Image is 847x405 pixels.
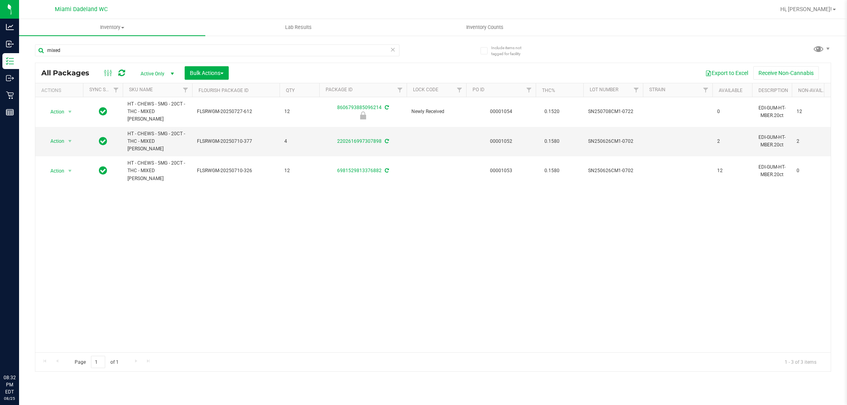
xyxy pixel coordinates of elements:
[337,168,382,173] a: 6981529813376882
[542,88,555,93] a: THC%
[4,395,15,401] p: 08/25
[757,104,787,120] div: EDI-GUM-HT-MBER.20ct
[411,108,461,115] span: Newly Received
[473,87,484,92] a: PO ID
[753,66,819,80] button: Receive Non-Cannabis
[523,83,536,97] a: Filter
[65,136,75,147] span: select
[700,66,753,80] button: Export to Excel
[758,88,788,93] a: Description
[190,70,224,76] span: Bulk Actions
[491,45,531,57] span: Include items not tagged for facility
[19,19,205,36] a: Inventory
[65,106,75,117] span: select
[89,87,120,92] a: Sync Status
[6,108,14,116] inline-svg: Reports
[588,108,638,115] span: SN250708CM1-0722
[274,24,322,31] span: Lab Results
[284,138,314,145] span: 4
[4,374,15,395] p: 08:32 PM EDT
[6,91,14,99] inline-svg: Retail
[798,88,833,93] a: Non-Available
[23,340,33,350] iframe: Resource center unread badge
[780,6,832,12] span: Hi, [PERSON_NAME]!
[284,108,314,115] span: 12
[129,87,153,92] a: SKU Name
[649,87,666,92] a: Strain
[490,168,512,173] a: 00001053
[540,165,563,177] span: 0.1580
[179,83,192,97] a: Filter
[91,356,105,368] input: 1
[127,100,187,123] span: HT - CHEWS - 5MG - 20CT - THC - MIXED [PERSON_NAME]
[384,105,389,110] span: Sync from Compliance System
[540,136,563,147] span: 0.1580
[797,108,827,115] span: 12
[717,167,747,175] span: 12
[757,163,787,179] div: EDI-GUM-HT-MBER.20ct
[588,138,638,145] span: SN250626CM1-0702
[43,165,65,177] span: Action
[326,87,353,92] a: Package ID
[390,44,396,55] span: Clear
[757,133,787,150] div: EDI-GUM-HT-MBER.20ct
[99,165,107,176] span: In Sync
[590,87,618,92] a: Lot Number
[384,138,389,144] span: Sync from Compliance System
[286,88,295,93] a: Qty
[318,111,408,119] div: Newly Received
[717,108,747,115] span: 0
[41,88,80,93] div: Actions
[453,83,466,97] a: Filter
[19,24,205,31] span: Inventory
[41,69,97,77] span: All Packages
[392,19,578,36] a: Inventory Counts
[127,130,187,153] span: HT - CHEWS - 5MG - 20CT - THC - MIXED [PERSON_NAME]
[185,66,229,80] button: Bulk Actions
[455,24,514,31] span: Inventory Counts
[43,136,65,147] span: Action
[490,138,512,144] a: 00001052
[717,138,747,145] span: 2
[199,88,249,93] a: Flourish Package ID
[110,83,123,97] a: Filter
[588,167,638,175] span: SN250626CM1-0702
[337,138,382,144] a: 2202616997307898
[127,159,187,182] span: HT - CHEWS - 5MG - 20CT - THC - MIXED [PERSON_NAME]
[394,83,407,97] a: Filter
[197,167,275,175] span: FLSRWGM-20250710-326
[6,40,14,48] inline-svg: Inbound
[797,167,827,175] span: 0
[284,167,314,175] span: 12
[719,88,743,93] a: Available
[35,44,399,56] input: Search Package ID, Item Name, SKU, Lot or Part Number...
[540,106,563,117] span: 0.1520
[6,23,14,31] inline-svg: Analytics
[65,165,75,177] span: select
[8,342,32,365] iframe: Resource center
[55,6,108,13] span: Miami Dadeland WC
[699,83,712,97] a: Filter
[630,83,643,97] a: Filter
[490,109,512,114] a: 00001054
[413,87,438,92] a: Lock Code
[197,138,275,145] span: FLSRWGM-20250710-377
[205,19,392,36] a: Lab Results
[778,356,823,368] span: 1 - 3 of 3 items
[797,138,827,145] span: 2
[197,108,275,115] span: FLSRWGM-20250727-612
[99,106,107,117] span: In Sync
[384,168,389,173] span: Sync from Compliance System
[68,356,125,368] span: Page of 1
[43,106,65,117] span: Action
[6,74,14,82] inline-svg: Outbound
[99,136,107,147] span: In Sync
[337,105,382,110] a: 8606793885096214
[6,57,14,65] inline-svg: Inventory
